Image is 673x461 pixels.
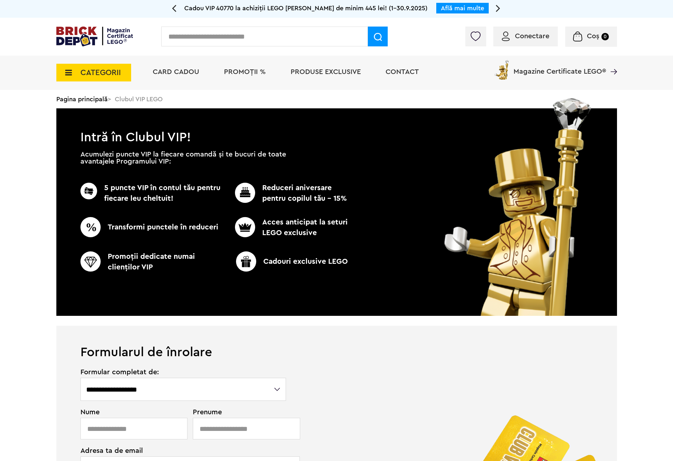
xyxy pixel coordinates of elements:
img: CC_BD_Green_chek_mark [235,183,255,203]
p: Transformi punctele în reduceri [80,217,223,237]
a: Card Cadou [153,68,199,75]
span: Prenume [193,409,287,416]
span: Magazine Certificate LEGO® [514,59,606,75]
a: PROMOȚII % [224,68,266,75]
span: Cadou VIP 40770 la achiziții LEGO [PERSON_NAME] de minim 445 lei! (1-30.9.2025) [184,5,427,11]
span: Nume [80,409,184,416]
img: CC_BD_Green_chek_mark [80,251,101,272]
p: Acces anticipat la seturi LEGO exclusive [223,217,350,238]
a: Produse exclusive [291,68,361,75]
a: Conectare [502,33,549,40]
p: Promoţii dedicate numai clienţilor VIP [80,251,223,273]
p: 5 puncte VIP în contul tău pentru fiecare leu cheltuit! [80,183,223,204]
img: CC_BD_Green_chek_mark [80,217,101,237]
p: Acumulezi puncte VIP la fiecare comandă și te bucuri de toate avantajele Programului VIP: [80,151,286,165]
span: Formular completat de: [80,369,287,376]
p: Reduceri aniversare pentru copilul tău - 15% [223,183,350,204]
img: CC_BD_Green_chek_mark [236,251,256,272]
h1: Intră în Clubul VIP! [56,108,617,141]
img: CC_BD_Green_chek_mark [235,217,255,237]
span: Coș [587,33,599,40]
img: CC_BD_Green_chek_mark [80,183,97,199]
a: Contact [386,68,419,75]
small: 0 [601,33,609,40]
span: Conectare [515,33,549,40]
span: CATEGORII [80,69,121,76]
h1: Formularul de înrolare [56,326,617,359]
div: > Clubul VIP LEGO [56,90,617,108]
a: Află mai multe [441,5,484,11]
a: Pagina principală [56,96,108,102]
p: Cadouri exclusive LEGO [220,251,363,272]
a: Magazine Certificate LEGO® [606,59,617,66]
img: vip_page_image [434,98,602,316]
span: Adresa ta de email [80,447,287,454]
